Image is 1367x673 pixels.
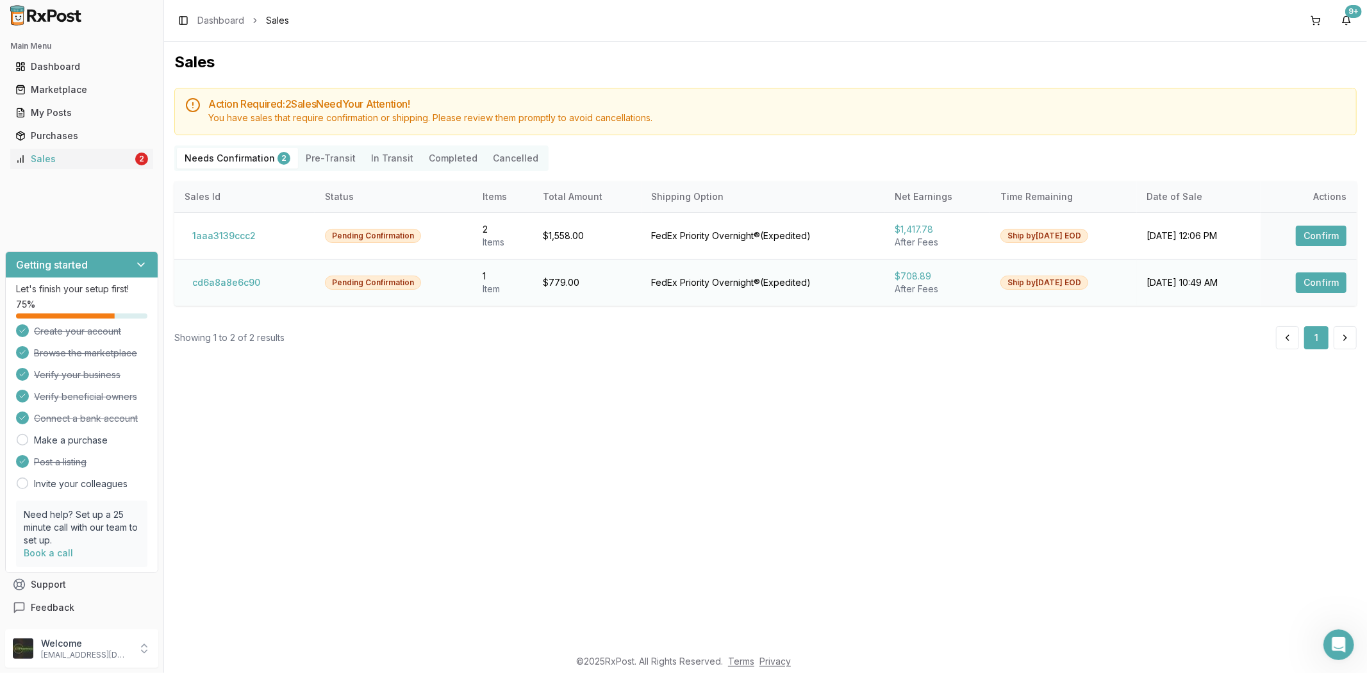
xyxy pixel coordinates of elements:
[652,229,875,242] div: FedEx Priority Overnight® ( Expedited )
[485,148,546,169] button: Cancelled
[34,412,138,425] span: Connect a bank account
[10,41,153,51] h2: Main Menu
[543,276,631,289] div: $779.00
[5,596,158,619] button: Feedback
[197,14,289,27] nav: breadcrumb
[5,103,158,123] button: My Posts
[325,276,421,290] div: Pending Confirmation
[1345,5,1362,18] div: 9+
[174,181,315,212] th: Sales Id
[34,434,108,447] a: Make a purchase
[16,257,88,272] h3: Getting started
[5,126,158,146] button: Purchases
[1323,629,1354,660] iframe: Intercom live chat
[5,56,158,77] button: Dashboard
[208,112,1346,124] div: You have sales that require confirmation or shipping. Please review them promptly to avoid cancel...
[34,347,137,360] span: Browse the marketplace
[1261,181,1357,212] th: Actions
[472,181,533,212] th: Items
[533,181,642,212] th: Total Amount
[483,223,523,236] div: 2
[728,656,754,667] a: Terms
[5,149,158,169] button: Sales2
[177,148,298,169] button: Needs Confirmation
[642,181,885,212] th: Shipping Option
[13,638,33,659] img: User avatar
[483,236,523,249] div: Item s
[10,124,153,147] a: Purchases
[884,181,990,212] th: Net Earnings
[5,79,158,100] button: Marketplace
[1137,181,1261,212] th: Date of Sale
[895,223,980,236] div: $1,417.78
[1147,276,1250,289] div: [DATE] 10:49 AM
[1147,229,1250,242] div: [DATE] 12:06 PM
[10,147,153,170] a: Sales2
[298,148,363,169] button: Pre-Transit
[895,283,980,295] div: After Fees
[15,60,148,73] div: Dashboard
[15,106,148,119] div: My Posts
[34,369,120,381] span: Verify your business
[895,236,980,249] div: After Fees
[174,52,1357,72] h1: Sales
[278,152,290,165] div: 2
[41,637,130,650] p: Welcome
[34,456,87,469] span: Post a listing
[10,78,153,101] a: Marketplace
[24,547,73,558] a: Book a call
[34,478,128,490] a: Invite your colleagues
[5,5,87,26] img: RxPost Logo
[1336,10,1357,31] button: 9+
[34,325,121,338] span: Create your account
[15,83,148,96] div: Marketplace
[197,14,244,27] a: Dashboard
[315,181,472,212] th: Status
[325,229,421,243] div: Pending Confirmation
[543,229,631,242] div: $1,558.00
[15,129,148,142] div: Purchases
[10,101,153,124] a: My Posts
[34,390,137,403] span: Verify beneficial owners
[31,601,74,614] span: Feedback
[363,148,421,169] button: In Transit
[185,272,268,293] button: cd6a8a8e6c90
[652,276,875,289] div: FedEx Priority Overnight® ( Expedited )
[16,283,147,295] p: Let's finish your setup first!
[135,153,148,165] div: 2
[16,298,35,311] span: 75 %
[421,148,485,169] button: Completed
[10,55,153,78] a: Dashboard
[990,181,1136,212] th: Time Remaining
[1000,229,1088,243] div: Ship by [DATE] EOD
[1296,272,1346,293] button: Confirm
[185,226,263,246] button: 1aaa3139ccc2
[5,573,158,596] button: Support
[1000,276,1088,290] div: Ship by [DATE] EOD
[15,153,133,165] div: Sales
[483,283,523,295] div: Item
[1304,326,1329,349] button: 1
[1296,226,1346,246] button: Confirm
[266,14,289,27] span: Sales
[24,508,140,547] p: Need help? Set up a 25 minute call with our team to set up.
[895,270,980,283] div: $708.89
[41,650,130,660] p: [EMAIL_ADDRESS][DOMAIN_NAME]
[759,656,791,667] a: Privacy
[208,99,1346,109] h5: Action Required: 2 Sale s Need Your Attention!
[483,270,523,283] div: 1
[174,331,285,344] div: Showing 1 to 2 of 2 results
